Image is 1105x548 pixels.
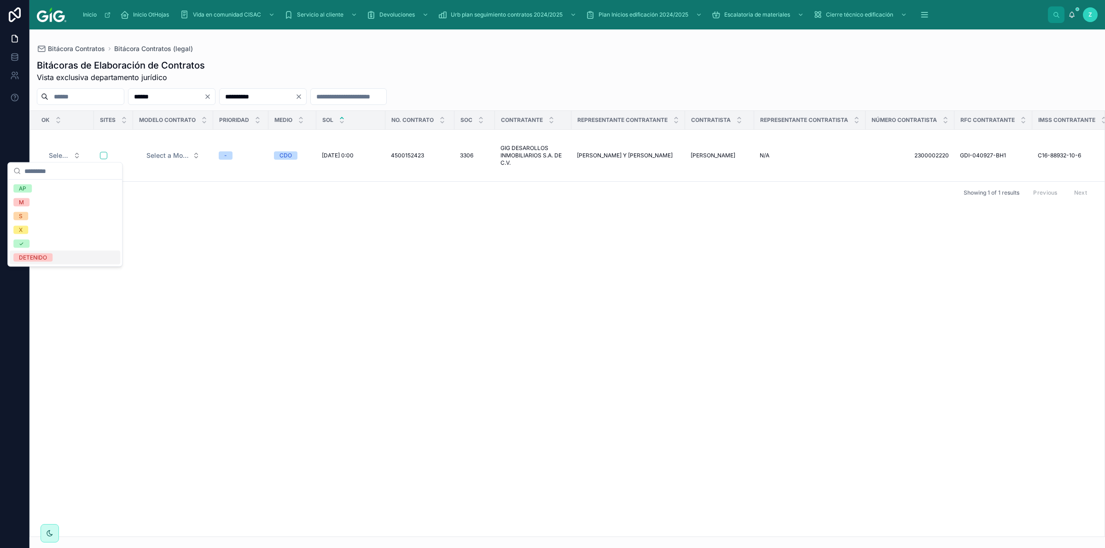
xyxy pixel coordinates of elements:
a: Inicio [78,6,116,23]
span: IMSS Contratante [1038,116,1095,124]
span: Prioridad [219,116,249,124]
a: Bitácora Contratos (legal) [114,44,193,53]
span: GDI-040927-BH1 [960,152,1006,159]
div: - [224,151,227,160]
span: SOL [322,116,333,124]
span: 2300002220 [871,152,949,159]
button: Select Button [41,147,88,164]
span: RFC Contratante [960,116,1015,124]
span: Select a OK [49,151,70,160]
span: GIG DESAROLLOS INMOBILIARIOS S.A. DE C.V. [500,144,566,167]
a: Bitácora Contratos [37,44,105,53]
span: Inicio OtHojas [133,11,169,18]
button: Clear [204,93,215,100]
span: 4500152423 [391,152,424,159]
span: 3306 [460,152,473,159]
img: App logo [37,7,66,22]
span: [PERSON_NAME] Y [PERSON_NAME] [577,152,673,159]
span: Devoluciones [379,11,415,18]
a: Urb plan seguimiento contratos 2024/2025 [435,6,581,23]
div: Suggestions [8,180,122,266]
span: Modelo contrato [139,116,196,124]
span: Sites [100,116,116,124]
span: Bitácora Contratos [48,44,105,53]
span: Soc [460,116,472,124]
div: CDO [279,151,292,160]
a: Escalatoria de materiales [709,6,808,23]
span: Plan Inicios edificación 2024/2025 [599,11,688,18]
div: DETENIDO [19,254,47,262]
span: Representante Contratista [760,116,848,124]
div: scrollable content [74,5,1048,25]
span: Cierre técnico edificación [826,11,893,18]
span: C16-88932-10-6 [1038,152,1081,159]
span: [PERSON_NAME] [691,152,735,159]
span: N/A [760,152,769,159]
a: Vida en comunidad CISAC [177,6,279,23]
a: Devoluciones [364,6,433,23]
span: Vida en comunidad CISAC [193,11,261,18]
button: Clear [295,93,306,100]
span: Escalatoria de materiales [724,11,790,18]
a: Cierre técnico edificación [810,6,912,23]
span: Select a Modelo contrato [146,151,189,160]
h1: Bitácoras de Elaboración de Contratos [37,59,205,72]
span: Representante Contratante [577,116,668,124]
span: Servicio al cliente [297,11,343,18]
span: No. Contrato [391,116,434,124]
span: Vista exclusiva departamento jurídico [37,72,205,83]
span: Número Contratista [872,116,937,124]
span: Contratante [501,116,543,124]
span: Urb plan seguimiento contratos 2024/2025 [451,11,563,18]
span: Contratista [691,116,731,124]
span: Z [1088,11,1092,18]
span: Inicio [83,11,97,18]
span: OK [41,116,50,124]
button: Select Button [139,147,207,164]
span: Medio [274,116,292,124]
a: Inicio OtHojas [117,6,175,23]
a: Plan Inicios edificación 2024/2025 [583,6,707,23]
a: Servicio al cliente [281,6,362,23]
span: Showing 1 of 1 results [964,189,1019,196]
span: [DATE] 0:00 [322,152,354,159]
